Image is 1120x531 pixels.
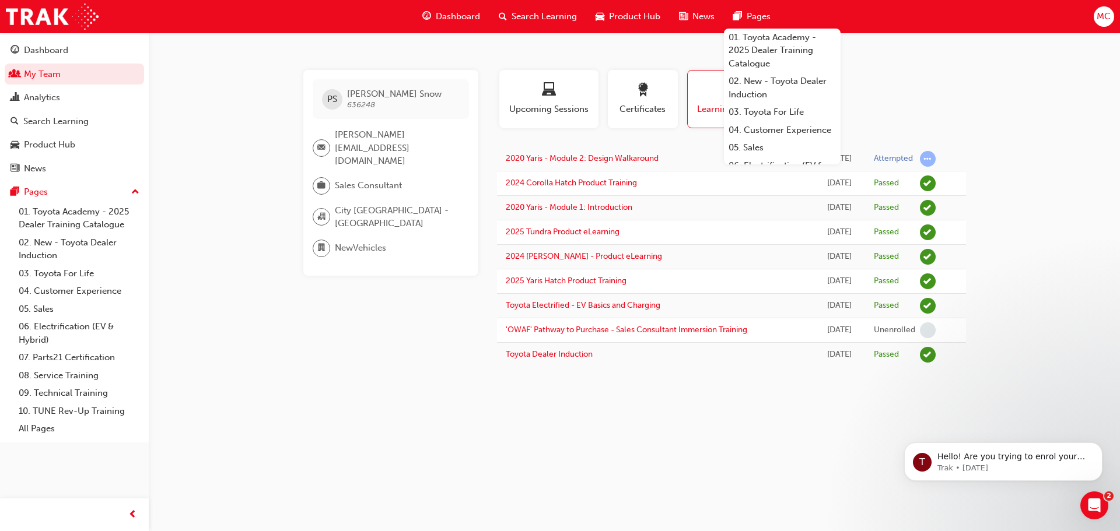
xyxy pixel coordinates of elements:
span: guage-icon [10,45,19,56]
div: Passed [874,349,899,360]
a: 03. Toyota For Life [724,103,841,121]
a: My Team [5,64,144,85]
a: 2020 Yaris - Module 2: Design Walkaround [506,153,659,163]
span: car-icon [596,9,604,24]
span: award-icon [636,83,650,99]
a: 2025 Tundra Product eLearning [506,227,619,237]
span: Pages [747,10,771,23]
span: search-icon [10,117,19,127]
button: Pages [5,181,144,203]
span: learningRecordVerb_PASS-icon [920,347,936,363]
div: Wed Sep 10 2025 11:07:11 GMT+0800 (Australian Western Standard Time) [822,348,856,361]
span: Upcoming Sessions [508,103,590,116]
div: Passed [874,276,899,287]
a: 10. TUNE Rev-Up Training [14,402,144,420]
a: 05. Sales [724,139,841,157]
div: Product Hub [24,138,75,152]
div: Search Learning [23,115,89,128]
div: Mon Sep 22 2025 12:35:25 GMT+0800 (Australian Western Standard Time) [822,299,856,312]
a: 04. Customer Experience [724,121,841,139]
span: Search Learning [512,10,577,23]
div: Wed Sep 24 2025 10:05:45 GMT+0800 (Australian Western Standard Time) [822,177,856,190]
div: Passed [874,227,899,238]
button: Learning History [687,70,775,128]
div: News [24,162,46,175]
span: briefcase-icon [317,178,325,194]
a: 2024 [PERSON_NAME] - Product eLearning [506,251,662,261]
span: learningRecordVerb_PASS-icon [920,249,936,265]
button: DashboardMy TeamAnalyticsSearch LearningProduct HubNews [5,37,144,181]
a: Product Hub [5,134,144,156]
a: 06. Electrification (EV & Hybrid) [724,157,841,188]
span: 2 [1104,491,1114,501]
span: NewVehicles [335,241,386,255]
div: Dashboard [24,44,68,57]
span: Dashboard [436,10,480,23]
a: search-iconSearch Learning [489,5,586,29]
div: Passed [874,300,899,311]
a: guage-iconDashboard [413,5,489,29]
span: laptop-icon [542,83,556,99]
a: 02. New - Toyota Dealer Induction [724,72,841,103]
a: 2025 Yaris Hatch Product Training [506,276,626,286]
a: 2024 Corolla Hatch Product Training [506,178,637,188]
a: 2020 Yaris - Module 1: Introduction [506,202,632,212]
button: Upcoming Sessions [499,70,598,128]
a: 04. Customer Experience [14,282,144,300]
span: learningRecordVerb_PASS-icon [920,298,936,314]
a: 06. Electrification (EV & Hybrid) [14,318,144,349]
a: Toyota Dealer Induction [506,349,593,359]
span: [PERSON_NAME][EMAIL_ADDRESS][DOMAIN_NAME] [335,128,460,168]
span: 636248 [347,100,375,110]
a: 01. Toyota Academy - 2025 Dealer Training Catalogue [14,203,144,234]
a: 07. Parts21 Certification [14,349,144,367]
span: learningRecordVerb_NONE-icon [920,322,936,338]
a: pages-iconPages [724,5,780,29]
div: Mon Sep 22 2025 15:44:05 GMT+0800 (Australian Western Standard Time) [822,226,856,239]
div: Pages [24,185,48,199]
img: Trak [6,3,99,30]
div: Passed [874,202,899,213]
iframe: Intercom live chat [1080,491,1108,519]
a: 02. New - Toyota Dealer Induction [14,234,144,265]
button: MC [1094,6,1114,27]
button: Certificates [608,70,678,128]
span: chart-icon [10,93,19,103]
div: Wed Sep 24 2025 09:13:15 GMT+0800 (Australian Western Standard Time) [822,201,856,214]
span: prev-icon [128,508,137,522]
span: Product Hub [609,10,660,23]
div: Attempted [874,153,913,164]
span: News [692,10,715,23]
div: Mon Sep 22 2025 12:55:48 GMT+0800 (Australian Western Standard Time) [822,275,856,288]
a: 08. Service Training [14,367,144,385]
span: learningRecordVerb_PASS-icon [920,175,936,191]
a: 01. Toyota Academy - 2025 Dealer Training Catalogue [724,29,841,73]
div: Unenrolled [874,325,915,336]
div: Passed [874,251,899,262]
div: Analytics [24,91,60,104]
a: 09. Technical Training [14,384,144,402]
span: Certificates [617,103,669,116]
span: MC [1097,10,1111,23]
a: Analytics [5,87,144,108]
a: 03. Toyota For Life [14,265,144,283]
div: Passed [874,178,899,189]
span: Sales Consultant [335,179,402,192]
a: News [5,158,144,180]
span: guage-icon [422,9,431,24]
span: department-icon [317,241,325,256]
iframe: Intercom notifications message [887,418,1120,500]
span: learningRecordVerb_PASS-icon [920,200,936,216]
span: pages-icon [733,9,742,24]
span: car-icon [10,140,19,150]
span: email-icon [317,140,325,156]
a: Dashboard [5,40,144,61]
span: pages-icon [10,187,19,198]
div: Fri Sep 19 2025 13:59:24 GMT+0800 (Australian Western Standard Time) [822,323,856,337]
a: Toyota Electrified - EV Basics and Charging [506,300,660,310]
